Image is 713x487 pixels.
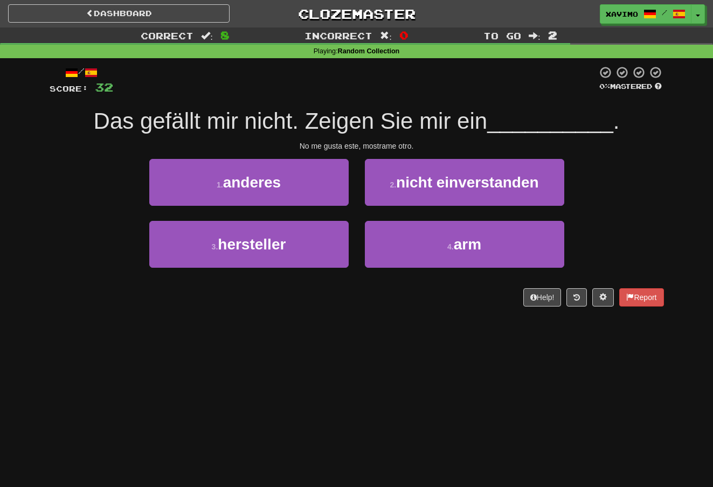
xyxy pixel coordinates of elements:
span: anderes [223,174,281,191]
span: / [662,9,667,16]
span: __________ [487,108,613,134]
a: Xavimo / [600,4,691,24]
span: : [529,31,541,40]
small: 1 . [217,180,223,189]
button: 4.arm [365,221,564,268]
a: Dashboard [8,4,230,23]
span: hersteller [218,236,286,253]
span: 0 [399,29,409,41]
a: Clozemaster [246,4,467,23]
span: 8 [220,29,230,41]
button: 3.hersteller [149,221,349,268]
span: Das gefällt mir nicht. Zeigen Sie mir ein [94,108,488,134]
span: Score: [50,84,88,93]
span: Correct [141,30,193,41]
span: arm [454,236,481,253]
span: 32 [95,80,113,94]
button: 1.anderes [149,159,349,206]
button: 2.nicht einverstanden [365,159,564,206]
button: Report [619,288,663,307]
span: . [613,108,620,134]
span: To go [483,30,521,41]
span: 0 % [599,82,610,91]
span: : [380,31,392,40]
span: : [201,31,213,40]
small: 2 . [390,180,396,189]
span: 2 [548,29,557,41]
div: No me gusta este, mostrame otro. [50,141,664,151]
span: Incorrect [304,30,372,41]
span: nicht einverstanden [396,174,539,191]
small: 3 . [212,242,218,251]
button: Help! [523,288,562,307]
div: Mastered [597,82,664,92]
strong: Random Collection [338,47,400,55]
small: 4 . [447,242,454,251]
button: Round history (alt+y) [566,288,587,307]
span: Xavimo [606,9,638,19]
div: / [50,66,113,79]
